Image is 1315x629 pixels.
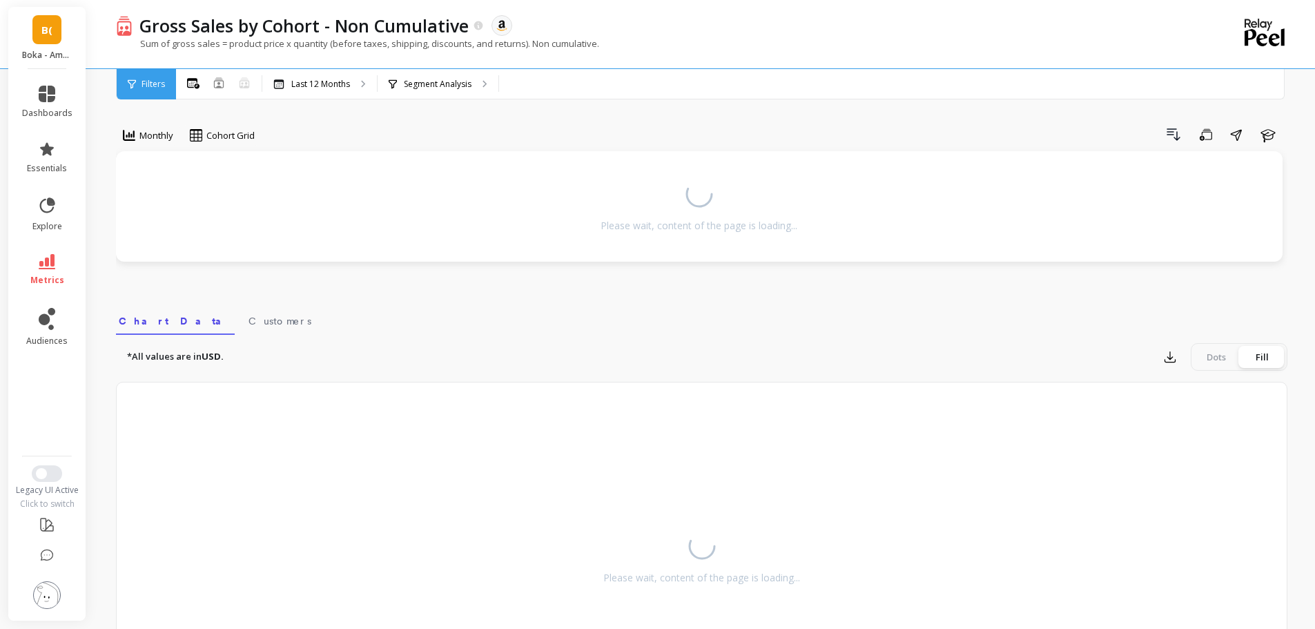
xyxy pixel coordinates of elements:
p: Gross Sales by Cohort - Non Cumulative [139,14,469,37]
div: Please wait, content of the page is loading... [603,571,800,585]
span: audiences [26,336,68,347]
span: explore [32,221,62,232]
img: api.amazon.svg [496,19,508,32]
div: Dots [1194,346,1239,368]
span: essentials [27,163,67,174]
p: Last 12 Months [291,79,350,90]
img: header icon [116,15,133,35]
p: Segment Analysis [404,79,471,90]
span: Customers [249,314,311,328]
span: B( [41,22,52,38]
span: metrics [30,275,64,286]
div: Please wait, content of the page is loading... [601,219,797,233]
img: profile picture [33,581,61,609]
p: Boka - Amazon (Essor) [22,50,72,61]
p: Sum of gross sales = product price x quantity (before taxes, shipping, discounts, and returns). N... [116,37,599,50]
span: Monthly [139,129,173,142]
p: *All values are in [127,350,224,364]
nav: Tabs [116,303,1287,335]
span: Cohort Grid [206,129,255,142]
button: Switch to New UI [32,465,62,482]
span: dashboards [22,108,72,119]
div: Fill [1239,346,1285,368]
span: Filters [142,79,165,90]
strong: USD. [202,350,224,362]
div: Click to switch [8,499,86,510]
div: Legacy UI Active [8,485,86,496]
span: Chart Data [119,314,232,328]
